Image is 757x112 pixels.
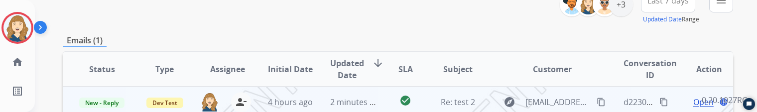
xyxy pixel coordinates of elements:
[719,98,728,107] mat-icon: language
[398,63,413,75] span: SLA
[525,96,591,108] span: [EMAIL_ADDRESS][DOMAIN_NAME]
[11,56,23,68] mat-icon: home
[643,15,699,23] span: Range
[702,94,747,106] p: 0.20.1027RC
[399,95,411,107] mat-icon: check_circle
[743,98,755,110] button: Start Chat
[441,97,475,108] span: Re: test 2
[63,34,107,47] p: Emails (1)
[268,63,313,75] span: Initial Date
[235,96,247,108] mat-icon: person_remove
[330,57,364,81] span: Updated Date
[504,96,515,108] mat-icon: explore
[533,63,572,75] span: Customer
[79,98,125,108] span: New - Reply
[670,52,733,87] th: Action
[643,15,682,23] button: Updated Date
[624,57,677,81] span: Conversation ID
[372,57,384,69] mat-icon: arrow_downward
[146,98,183,108] span: Dev Test
[155,63,174,75] span: Type
[268,97,313,108] span: 4 hours ago
[746,101,752,107] svg: Open Chat
[693,96,714,108] span: Open
[597,98,606,107] mat-icon: content_copy
[659,98,668,107] mat-icon: content_copy
[11,85,23,97] mat-icon: list_alt
[89,63,115,75] span: Status
[210,63,245,75] span: Assignee
[330,97,383,108] span: 2 minutes ago
[443,63,473,75] span: Subject
[3,14,31,42] img: avatar
[200,92,219,112] img: agent-avatar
